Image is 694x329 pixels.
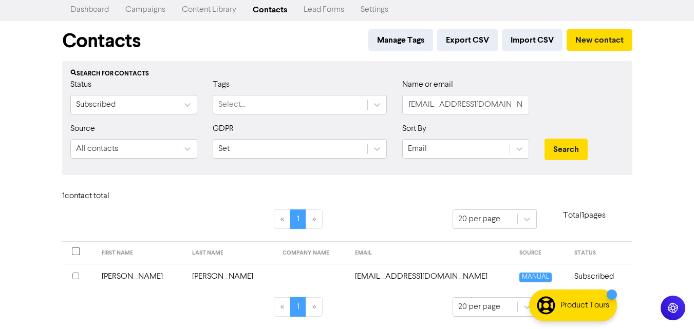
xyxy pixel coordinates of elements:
[186,264,276,289] td: [PERSON_NAME]
[96,264,186,289] td: [PERSON_NAME]
[70,69,624,79] div: Search for contacts
[368,29,433,51] button: Manage Tags
[402,79,453,91] label: Name or email
[545,139,588,160] button: Search
[70,79,91,91] label: Status
[437,29,498,51] button: Export CSV
[568,264,632,289] td: Subscribed
[70,123,95,135] label: Source
[218,143,230,155] div: Set
[186,242,276,264] th: LAST NAME
[568,242,632,264] th: STATUS
[408,143,427,155] div: Email
[458,213,500,225] div: 20 per page
[458,301,500,313] div: 20 per page
[519,273,552,282] span: MANUAL
[213,123,234,135] label: GDPR
[567,29,632,51] button: New contact
[349,242,513,264] th: EMAIL
[402,123,426,135] label: Sort By
[502,29,562,51] button: Import CSV
[349,264,513,289] td: johnycache86@gmail.com
[96,242,186,264] th: FIRST NAME
[76,143,118,155] div: All contacts
[76,99,116,111] div: Subscribed
[290,209,306,229] a: Page 1 is your current page
[276,242,349,264] th: COMPANY NAME
[643,280,694,329] iframe: Chat Widget
[513,242,568,264] th: SOURCE
[213,79,230,91] label: Tags
[537,209,632,222] p: Total 1 pages
[62,29,141,53] h1: Contacts
[62,191,144,201] h6: 1 contact total
[218,99,246,111] div: Select...
[290,297,306,317] a: Page 1 is your current page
